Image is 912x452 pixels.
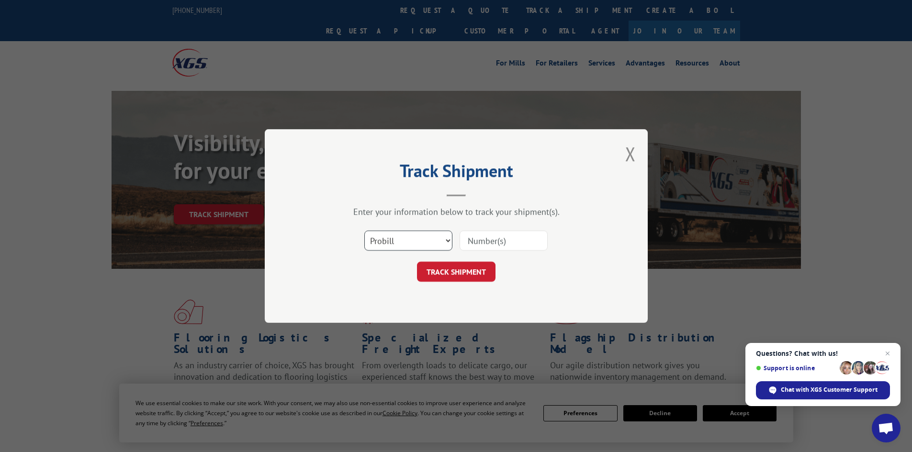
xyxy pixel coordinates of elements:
[781,386,878,394] span: Chat with XGS Customer Support
[872,414,901,442] div: Open chat
[882,348,893,359] span: Close chat
[313,206,600,217] div: Enter your information below to track your shipment(s).
[625,141,636,166] button: Close modal
[460,231,548,251] input: Number(s)
[756,381,890,399] div: Chat with XGS Customer Support
[313,164,600,182] h2: Track Shipment
[756,364,836,372] span: Support is online
[756,350,890,357] span: Questions? Chat with us!
[417,262,495,282] button: TRACK SHIPMENT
